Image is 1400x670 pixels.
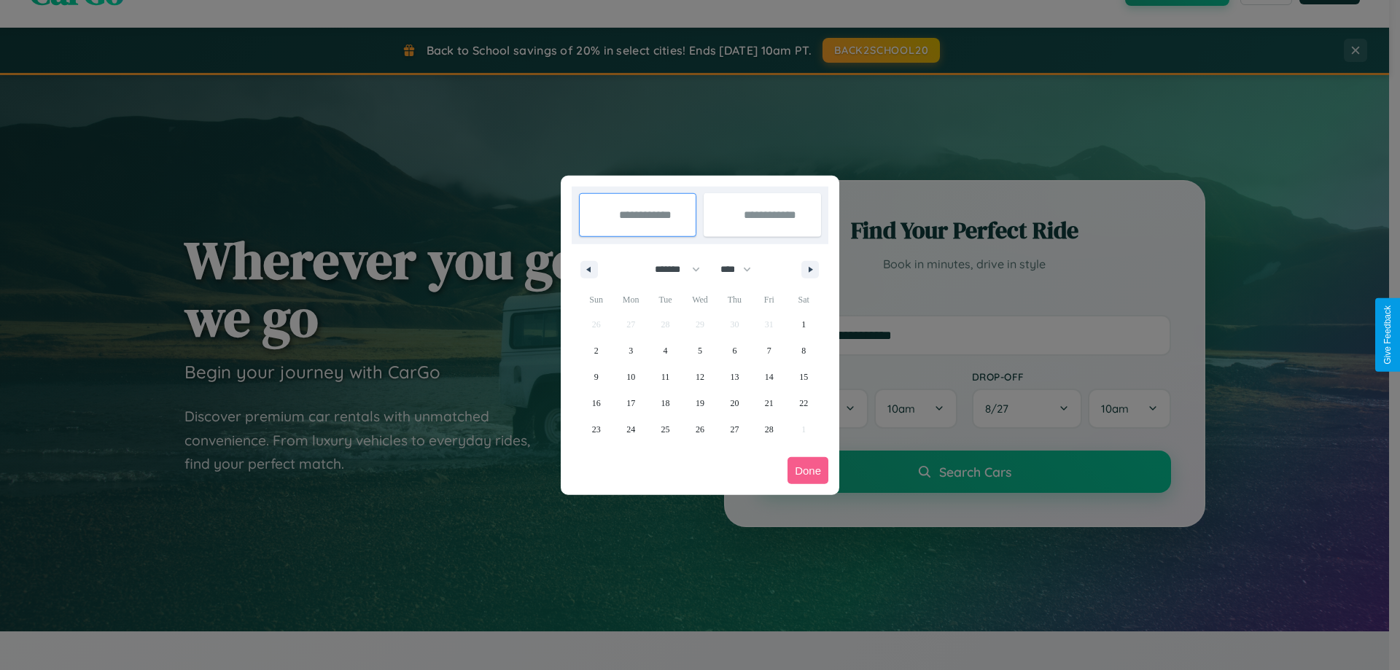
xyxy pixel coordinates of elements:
button: 3 [613,338,647,364]
span: 19 [696,390,704,416]
button: 21 [752,390,786,416]
span: 2 [594,338,599,364]
button: 18 [648,390,682,416]
span: Sun [579,288,613,311]
button: 15 [787,364,821,390]
span: 7 [767,338,771,364]
span: 22 [799,390,808,416]
span: 1 [801,311,806,338]
button: 9 [579,364,613,390]
button: 13 [717,364,752,390]
button: 22 [787,390,821,416]
span: 27 [730,416,739,443]
span: 25 [661,416,670,443]
button: 1 [787,311,821,338]
span: 4 [664,338,668,364]
span: 3 [629,338,633,364]
span: 15 [799,364,808,390]
span: 17 [626,390,635,416]
span: 18 [661,390,670,416]
span: 8 [801,338,806,364]
span: 28 [765,416,774,443]
button: 24 [613,416,647,443]
button: 14 [752,364,786,390]
button: 2 [579,338,613,364]
span: 13 [730,364,739,390]
span: Sat [787,288,821,311]
button: 4 [648,338,682,364]
span: 20 [730,390,739,416]
span: 12 [696,364,704,390]
span: 9 [594,364,599,390]
button: Done [787,457,828,484]
span: Tue [648,288,682,311]
button: 27 [717,416,752,443]
button: 5 [682,338,717,364]
button: 6 [717,338,752,364]
span: 24 [626,416,635,443]
button: 16 [579,390,613,416]
button: 19 [682,390,717,416]
button: 23 [579,416,613,443]
button: 20 [717,390,752,416]
span: Wed [682,288,717,311]
span: 6 [732,338,736,364]
span: 26 [696,416,704,443]
button: 8 [787,338,821,364]
span: 10 [626,364,635,390]
span: Fri [752,288,786,311]
button: 10 [613,364,647,390]
div: Give Feedback [1382,305,1393,365]
span: 23 [592,416,601,443]
span: 14 [765,364,774,390]
span: 16 [592,390,601,416]
button: 28 [752,416,786,443]
button: 12 [682,364,717,390]
span: 21 [765,390,774,416]
span: 5 [698,338,702,364]
span: Mon [613,288,647,311]
span: 11 [661,364,670,390]
button: 25 [648,416,682,443]
button: 11 [648,364,682,390]
button: 17 [613,390,647,416]
button: 26 [682,416,717,443]
button: 7 [752,338,786,364]
span: Thu [717,288,752,311]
